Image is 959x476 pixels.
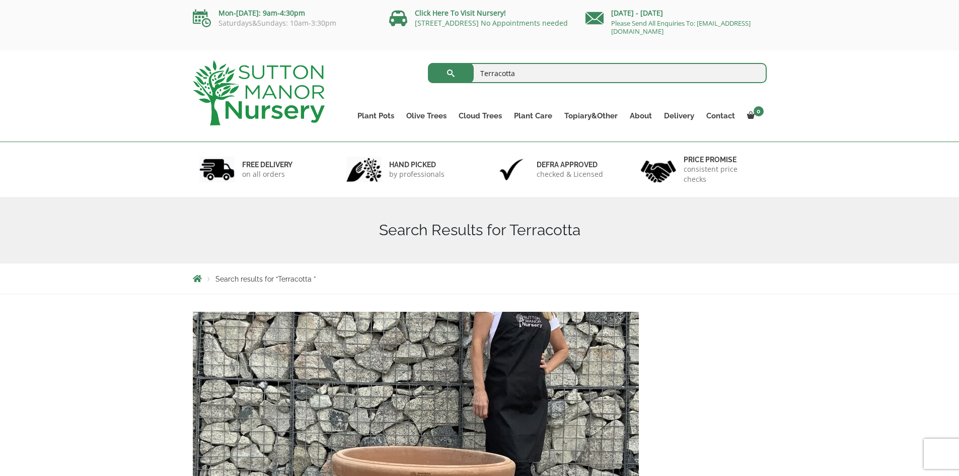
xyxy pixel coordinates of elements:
[658,109,700,123] a: Delivery
[199,157,235,182] img: 1.jpg
[389,160,445,169] h6: hand picked
[415,8,506,18] a: Click Here To Visit Nursery!
[346,157,382,182] img: 2.jpg
[193,19,374,27] p: Saturdays&Sundays: 10am-3:30pm
[611,19,751,36] a: Please Send All Enquiries To: [EMAIL_ADDRESS][DOMAIN_NAME]
[641,154,676,185] img: 4.jpg
[242,160,292,169] h6: FREE DELIVERY
[494,157,529,182] img: 3.jpg
[537,160,603,169] h6: Defra approved
[389,169,445,179] p: by professionals
[741,109,767,123] a: 0
[193,60,325,125] img: logo
[428,63,767,83] input: Search...
[193,415,639,424] a: Terracotta Tuscan Pot Rolled Rim 65 (Handmade)
[585,7,767,19] p: [DATE] - [DATE]
[684,164,760,184] p: consistent price checks
[242,169,292,179] p: on all orders
[193,221,767,239] h1: Search Results for Terracotta
[351,109,400,123] a: Plant Pots
[537,169,603,179] p: checked & Licensed
[508,109,558,123] a: Plant Care
[624,109,658,123] a: About
[558,109,624,123] a: Topiary&Other
[215,275,316,283] span: Search results for “Terracotta ”
[415,18,568,28] a: [STREET_ADDRESS] No Appointments needed
[400,109,453,123] a: Olive Trees
[453,109,508,123] a: Cloud Trees
[700,109,741,123] a: Contact
[684,155,760,164] h6: Price promise
[193,275,767,283] nav: Breadcrumbs
[193,7,374,19] p: Mon-[DATE]: 9am-4:30pm
[754,106,764,116] span: 0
